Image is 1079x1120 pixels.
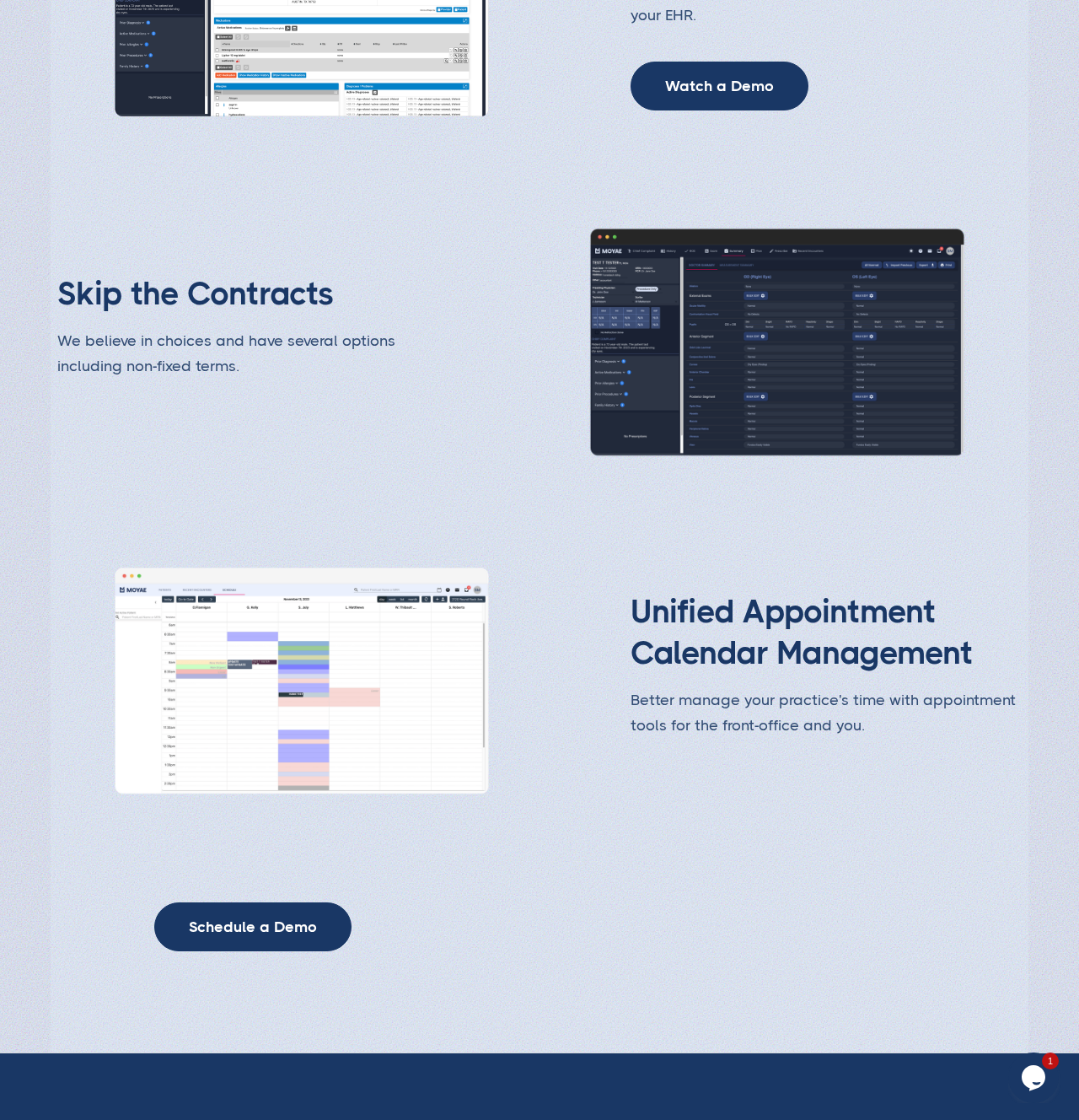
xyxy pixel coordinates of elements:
img: Moyae artistic vision-clinic office [570,225,985,460]
p: Better manage your practice's time with appointment tools for the front-office and you. [631,687,1022,738]
p: We believe in choices and have several options including non-fixed terms. [57,328,448,379]
iframe: chat widget [1008,1053,1062,1103]
a: Watch a Demo [631,62,808,110]
h2: Unified Appointment Calendar Management [631,591,1022,674]
h2: Skip the Contracts [57,273,334,315]
img: Moyae artistic vision-clinic's optician room [94,564,510,799]
a: Schedule a Demo [154,902,352,951]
